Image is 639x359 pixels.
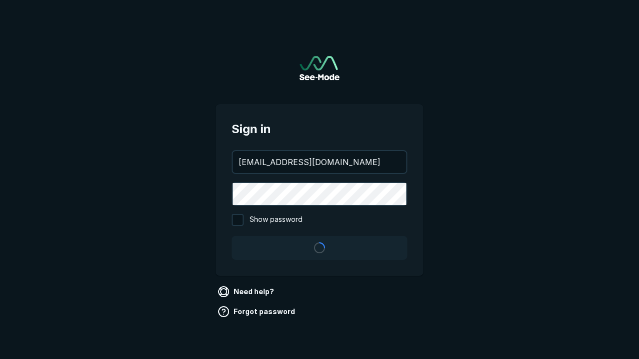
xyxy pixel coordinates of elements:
span: Sign in [232,120,407,138]
a: Forgot password [216,304,299,320]
a: Go to sign in [300,56,339,80]
span: Show password [250,214,303,226]
a: Need help? [216,284,278,300]
img: See-Mode Logo [300,56,339,80]
input: your@email.com [233,151,406,173]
